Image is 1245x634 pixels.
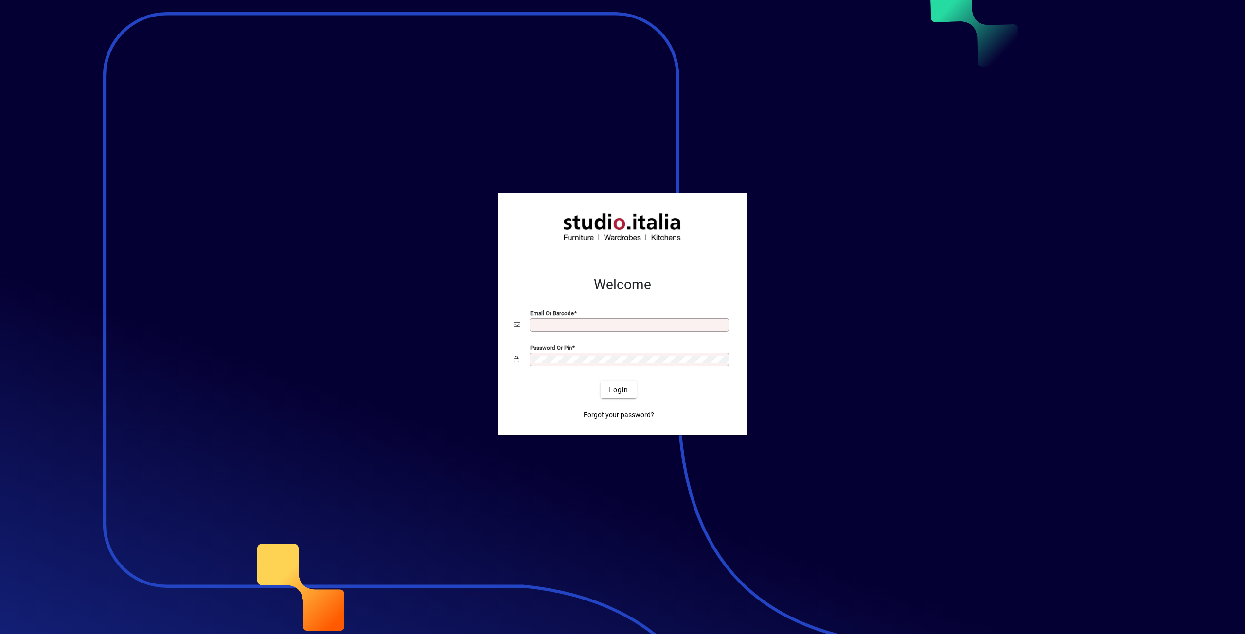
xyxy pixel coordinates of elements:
a: Forgot your password? [580,406,658,424]
mat-label: Email or Barcode [530,310,574,317]
button: Login [601,381,636,398]
mat-label: Password or Pin [530,344,572,351]
h2: Welcome [514,276,731,293]
span: Login [608,385,628,395]
span: Forgot your password? [584,410,654,420]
